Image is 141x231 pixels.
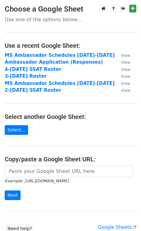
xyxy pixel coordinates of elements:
a: View [115,73,130,79]
h3: Choose a Google Sheet [5,5,136,14]
input: Paste your Google Sheet URL here [5,165,133,177]
h4: Select another Google Sheet: [5,113,136,120]
a: View [115,66,130,72]
input: Next [5,190,21,200]
h4: Copy/paste a Google Sheet URL: [5,155,136,163]
small: View [121,81,130,86]
a: View [115,59,130,65]
a: Ambassador Application (Responses) [5,59,103,65]
a: Select... [5,125,28,135]
small: View [121,88,130,93]
a: MS Ambassador Schedules [DATE]-[DATE] [5,52,115,58]
a: View [115,52,130,58]
h4: Use a recent Google Sheet: [5,42,136,49]
small: View [121,67,130,72]
a: View [115,81,130,86]
small: View [121,53,130,58]
small: Example: [URL][DOMAIN_NAME] [5,179,69,183]
a: MS Ambassador Schedules [DATE]-[DATE] [5,81,115,86]
a: 3-[DATE] Roster [5,73,47,79]
a: Google Sheets [98,224,136,230]
a: View [115,87,130,93]
a: 2-[DATE] SSAT Roster [5,87,61,93]
small: View [121,74,130,79]
p: Use one of the options below... [5,16,136,23]
a: 4-[DATE] SSAT Roster [5,66,61,72]
small: View [121,60,130,65]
